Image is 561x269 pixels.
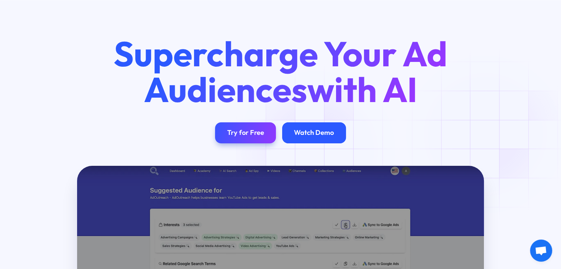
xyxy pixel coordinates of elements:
a: Mở cuộc trò chuyện [530,240,552,262]
div: Try for Free [227,129,264,137]
span: with AI [307,67,418,111]
div: Watch Demo [294,129,334,137]
h1: Supercharge Your Ad Audiences [100,36,461,107]
a: Try for Free [215,122,276,143]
